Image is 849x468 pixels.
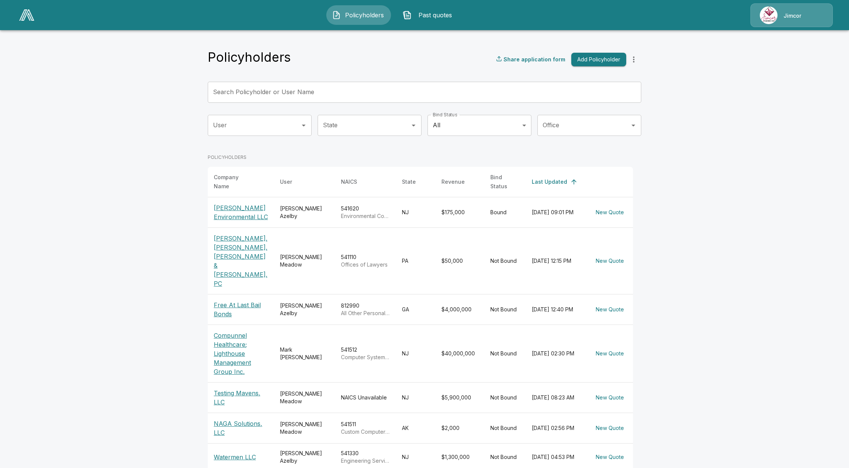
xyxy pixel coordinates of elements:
td: $50,000 [435,227,484,294]
div: Mark [PERSON_NAME] [280,346,329,361]
div: 541620 [341,205,390,220]
img: AA Logo [19,9,34,21]
div: [PERSON_NAME] Azelby [280,450,329,465]
td: NAICS Unavailable [335,382,396,413]
div: [PERSON_NAME] Meadow [280,253,329,268]
button: New Quote [593,254,627,268]
button: New Quote [593,303,627,317]
p: Offices of Lawyers [341,261,390,268]
td: Not Bound [484,413,526,443]
td: [DATE] 02:30 PM [526,325,587,382]
button: New Quote [593,206,627,220]
button: New Quote [593,391,627,405]
div: User [280,177,292,186]
p: Share application form [504,55,565,63]
td: NJ [396,382,435,413]
td: $2,000 [435,413,484,443]
p: Computer Systems Design Services [341,354,390,361]
td: [DATE] 08:23 AM [526,382,587,413]
td: $4,000,000 [435,294,484,325]
td: Not Bound [484,227,526,294]
td: AK [396,413,435,443]
a: Add Policyholder [568,53,626,67]
td: NJ [396,325,435,382]
div: Company Name [214,173,254,191]
p: Compunnel Healthcare; Lighthouse Management Group Inc. [214,331,268,376]
button: Past quotes IconPast quotes [397,5,462,25]
div: [PERSON_NAME] Azelby [280,302,329,317]
p: Environmental Consulting Services [341,212,390,220]
td: $5,900,000 [435,382,484,413]
div: 541110 [341,253,390,268]
img: Agency Icon [760,6,777,24]
td: [DATE] 02:56 PM [526,413,587,443]
h4: Policyholders [208,49,291,65]
td: [DATE] 12:15 PM [526,227,587,294]
div: State [402,177,416,186]
div: [PERSON_NAME] Meadow [280,421,329,436]
p: Engineering Services [341,457,390,465]
td: [DATE] 09:01 PM [526,197,587,227]
th: Bind Status [484,167,526,197]
button: Open [408,120,419,131]
p: POLICYHOLDERS [208,154,633,161]
span: Policyholders [344,11,385,20]
button: Open [298,120,309,131]
div: All [428,115,531,136]
label: Bind Status [433,111,457,118]
p: NAGA Solutions, LLC [214,419,268,437]
div: Last Updated [532,177,567,186]
div: NAICS [341,177,357,186]
button: more [626,52,641,67]
button: New Quote [593,347,627,361]
span: Past quotes [415,11,456,20]
div: 541330 [341,450,390,465]
td: $175,000 [435,197,484,227]
td: $40,000,000 [435,325,484,382]
p: Custom Computer Programming Services [341,428,390,436]
td: Not Bound [484,325,526,382]
td: [DATE] 12:40 PM [526,294,587,325]
div: 541512 [341,346,390,361]
p: Watermen LLC [214,453,268,462]
a: Agency IconJimcor [750,3,833,27]
button: New Quote [593,450,627,464]
img: Past quotes Icon [403,11,412,20]
button: Policyholders IconPolicyholders [326,5,391,25]
p: [PERSON_NAME], [PERSON_NAME], [PERSON_NAME] & [PERSON_NAME], PC [214,234,268,288]
button: Open [628,120,639,131]
div: Revenue [441,177,465,186]
button: Add Policyholder [571,53,626,67]
td: Bound [484,197,526,227]
td: Not Bound [484,294,526,325]
td: Not Bound [484,382,526,413]
td: NJ [396,197,435,227]
p: Free At Last Bail Bonds [214,300,268,319]
div: [PERSON_NAME] Meadow [280,390,329,405]
p: Jimcor [784,12,801,20]
div: 812990 [341,302,390,317]
img: Policyholders Icon [332,11,341,20]
p: [PERSON_NAME] Environmental LLC [214,203,268,221]
p: Testing Mavens, LLC [214,389,268,407]
div: 541511 [341,421,390,436]
td: PA [396,227,435,294]
p: All Other Personal Services [341,309,390,317]
td: GA [396,294,435,325]
button: New Quote [593,421,627,435]
div: [PERSON_NAME] Azelby [280,205,329,220]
